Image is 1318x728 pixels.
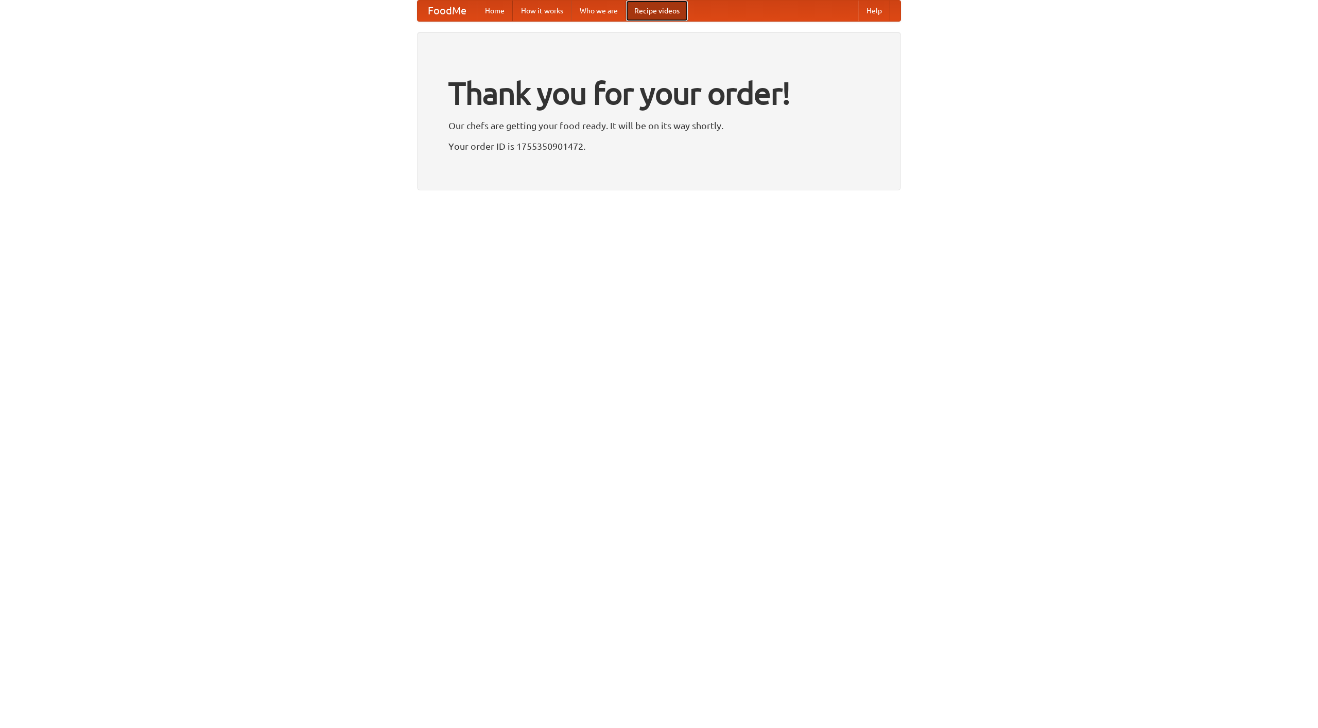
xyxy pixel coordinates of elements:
h1: Thank you for your order! [448,68,870,118]
a: Home [477,1,513,21]
p: Our chefs are getting your food ready. It will be on its way shortly. [448,118,870,133]
p: Your order ID is 1755350901472. [448,138,870,154]
a: Who we are [571,1,626,21]
a: How it works [513,1,571,21]
a: Help [858,1,890,21]
a: FoodMe [418,1,477,21]
a: Recipe videos [626,1,688,21]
